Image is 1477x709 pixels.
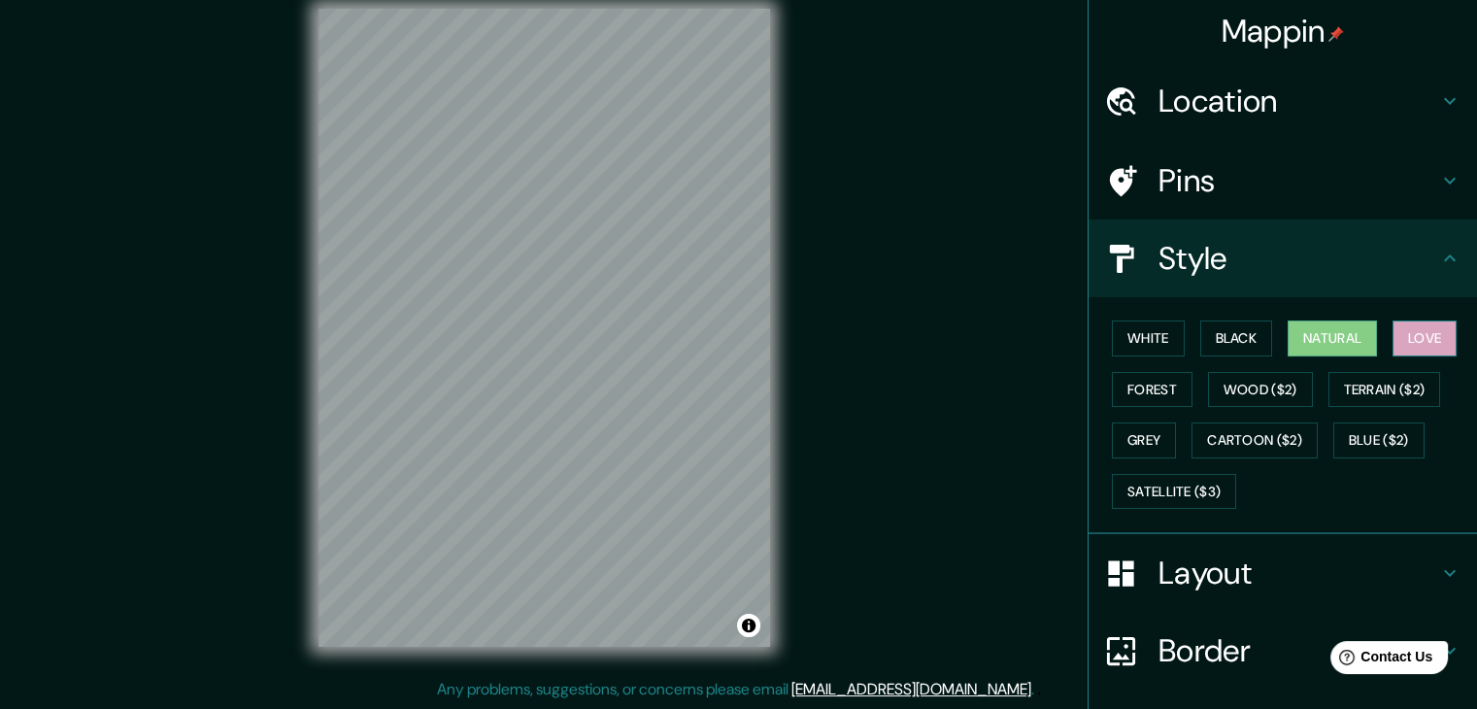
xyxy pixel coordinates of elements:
[437,678,1034,701] p: Any problems, suggestions, or concerns please email .
[1393,321,1457,356] button: Love
[1037,678,1041,701] div: .
[1158,239,1438,278] h4: Style
[737,614,760,637] button: Toggle attribution
[1089,612,1477,690] div: Border
[1089,219,1477,297] div: Style
[1304,633,1456,688] iframe: Help widget launcher
[1034,678,1037,701] div: .
[791,679,1031,699] a: [EMAIL_ADDRESS][DOMAIN_NAME]
[1158,631,1438,670] h4: Border
[1222,12,1345,51] h4: Mappin
[1328,372,1441,408] button: Terrain ($2)
[1089,62,1477,140] div: Location
[1158,554,1438,592] h4: Layout
[319,9,770,647] canvas: Map
[1192,422,1318,458] button: Cartoon ($2)
[1288,321,1377,356] button: Natural
[1089,534,1477,612] div: Layout
[1333,422,1425,458] button: Blue ($2)
[1112,422,1176,458] button: Grey
[1200,321,1273,356] button: Black
[1158,161,1438,200] h4: Pins
[1208,372,1313,408] button: Wood ($2)
[1328,26,1344,42] img: pin-icon.png
[1089,142,1477,219] div: Pins
[1112,372,1192,408] button: Forest
[1112,474,1236,510] button: Satellite ($3)
[1158,82,1438,120] h4: Location
[1112,321,1185,356] button: White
